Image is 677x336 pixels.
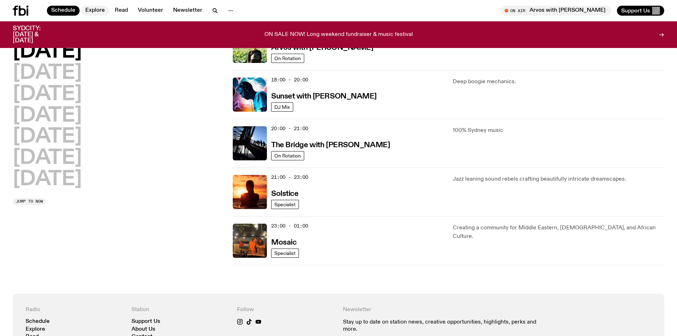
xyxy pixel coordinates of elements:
[131,327,155,332] a: About Us
[233,175,267,209] img: A girl standing in the ocean as waist level, staring into the rise of the sun.
[453,126,664,135] p: 100% Sydney music
[13,63,82,83] button: [DATE]
[271,174,308,181] span: 21:00 - 23:00
[13,127,82,147] button: [DATE]
[453,78,664,86] p: Deep boogie mechanics.
[26,327,45,332] a: Explore
[501,6,611,16] button: On AirArvos with [PERSON_NAME]
[13,26,58,44] h3: SYDCITY: [DATE] & [DATE]
[169,6,206,16] a: Newsletter
[274,153,301,158] span: On Rotation
[271,190,298,198] h3: Solstice
[271,249,299,258] a: Specialist
[13,85,82,105] button: [DATE]
[111,6,132,16] a: Read
[131,319,160,324] a: Support Us
[271,142,390,149] h3: The Bridge with [PERSON_NAME]
[13,106,82,126] button: [DATE]
[621,7,650,14] span: Support Us
[131,306,229,313] h4: Station
[271,151,304,160] a: On Rotation
[16,199,43,203] span: Jump to now
[271,125,308,132] span: 20:00 - 21:00
[343,306,546,313] h4: Newsletter
[47,6,80,16] a: Schedule
[274,55,301,61] span: On Rotation
[271,238,296,246] a: Mosaic
[271,102,293,112] a: DJ Mix
[13,198,46,205] button: Jump to now
[271,200,299,209] a: Specialist
[271,140,390,149] a: The Bridge with [PERSON_NAME]
[453,224,664,241] p: Creating a community for Middle Eastern, [DEMOGRAPHIC_DATA], and African Culture.
[264,32,413,38] p: ON SALE NOW! Long weekend fundraiser & music festival
[271,93,377,100] h3: Sunset with [PERSON_NAME]
[271,223,308,229] span: 23:00 - 01:00
[233,126,267,160] img: People climb Sydney's Harbour Bridge
[271,239,296,246] h3: Mosaic
[134,6,167,16] a: Volunteer
[274,202,296,207] span: Specialist
[81,6,109,16] a: Explore
[274,250,296,256] span: Specialist
[274,104,290,110] span: DJ Mix
[237,306,334,313] h4: Follow
[26,306,123,313] h4: Radio
[233,224,267,258] img: Tommy and Jono Playing at a fundraiser for Palestine
[26,319,50,324] a: Schedule
[13,42,82,62] button: [DATE]
[233,78,267,112] img: Simon Caldwell stands side on, looking downwards. He has headphones on. Behind him is a brightly ...
[453,175,664,183] p: Jazz leaning sound rebels crafting beautifully intricate dreamscapes.
[271,54,304,63] a: On Rotation
[271,91,377,100] a: Sunset with [PERSON_NAME]
[13,170,82,190] button: [DATE]
[271,189,298,198] a: Solstice
[13,148,82,168] button: [DATE]
[343,319,546,332] p: Stay up to date on station news, creative opportunities, highlights, perks and more.
[271,76,308,83] span: 18:00 - 20:00
[617,6,664,16] button: Support Us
